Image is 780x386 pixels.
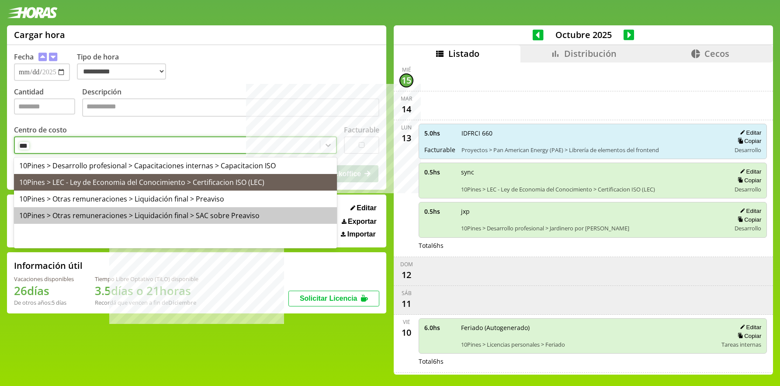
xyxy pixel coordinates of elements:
div: mié [402,66,411,73]
h1: 3.5 días o 21 horas [95,283,198,299]
button: Editar [348,204,379,212]
span: 10Pines > LEC - Ley de Economia del Conocimiento > Certificacion ISO (LEC) [461,185,725,193]
div: 15 [399,73,413,87]
div: De otros años: 5 días [14,299,74,306]
div: 10Pines > Otras remuneraciones > Liquidación final > Preaviso [14,191,337,207]
div: 10 [399,326,413,340]
button: Solicitar Licencia [288,291,379,306]
label: Fecha [14,52,34,62]
div: sáb [402,289,412,297]
span: Listado [448,48,479,59]
div: Total 6 hs [419,241,767,250]
button: Copiar [735,332,761,340]
div: Tiempo Libre Optativo (TiLO) disponible [95,275,198,283]
div: lun [401,124,412,131]
div: dom [400,261,413,268]
button: Copiar [735,137,761,145]
span: Octubre 2025 [544,29,624,41]
span: Exportar [348,218,377,226]
select: Tipo de hora [77,63,166,80]
label: Facturable [344,125,379,135]
div: scrollable content [394,63,773,373]
div: Recordá que vencen a fin de [95,299,198,306]
span: 0.5 hs [424,168,455,176]
button: Exportar [339,217,379,226]
div: 13 [399,131,413,145]
div: 10Pines > Desarrollo profesional > Capacitaciones internas > Capacitacion ISO [14,157,337,174]
div: 10Pines > Otras remuneraciones > Liquidación final > SAC sobre Preaviso [14,207,337,224]
b: Diciembre [168,299,196,306]
div: 10Pines > LEC - Ley de Economia del Conocimiento > Certificacion ISO (LEC) [14,174,337,191]
label: Cantidad [14,87,82,119]
span: jxp [461,207,725,216]
span: 10Pines > Desarrollo profesional > Jardinero por [PERSON_NAME] [461,224,725,232]
span: IDFRCI 660 [461,129,725,137]
div: 12 [399,268,413,282]
span: Facturable [424,146,455,154]
span: 0.5 hs [424,207,455,216]
label: Centro de costo [14,125,67,135]
h1: Cargar hora [14,29,65,41]
input: Cantidad [14,98,75,115]
div: 11 [399,297,413,311]
span: Tareas internas [721,341,761,348]
button: Editar [737,168,761,175]
span: Editar [357,204,376,212]
span: Desarrollo [735,146,761,154]
h2: Información útil [14,260,83,271]
span: Solicitar Licencia [300,295,357,302]
span: sync [461,168,725,176]
span: 10Pines > Licencias personales > Feriado [461,341,715,348]
button: Copiar [735,216,761,223]
div: 14 [399,102,413,116]
label: Tipo de hora [77,52,173,81]
span: Feriado (Autogenerado) [461,323,715,332]
div: Total 6 hs [419,357,767,365]
div: vie [403,318,410,326]
textarea: Descripción [82,98,379,117]
div: Vacaciones disponibles [14,275,74,283]
span: Proyectos > Pan American Energy (PAE) > Librería de elementos del frontend [461,146,725,154]
span: Cecos [704,48,729,59]
span: Desarrollo [735,224,761,232]
div: mar [401,95,412,102]
span: Importar [347,230,376,238]
span: 5.0 hs [424,129,455,137]
button: Editar [737,207,761,215]
button: Copiar [735,177,761,184]
span: Desarrollo [735,185,761,193]
span: 6.0 hs [424,323,455,332]
button: Editar [737,323,761,331]
label: Descripción [82,87,379,119]
img: logotipo [7,7,58,18]
span: Distribución [564,48,617,59]
button: Editar [737,129,761,136]
h1: 26 días [14,283,74,299]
